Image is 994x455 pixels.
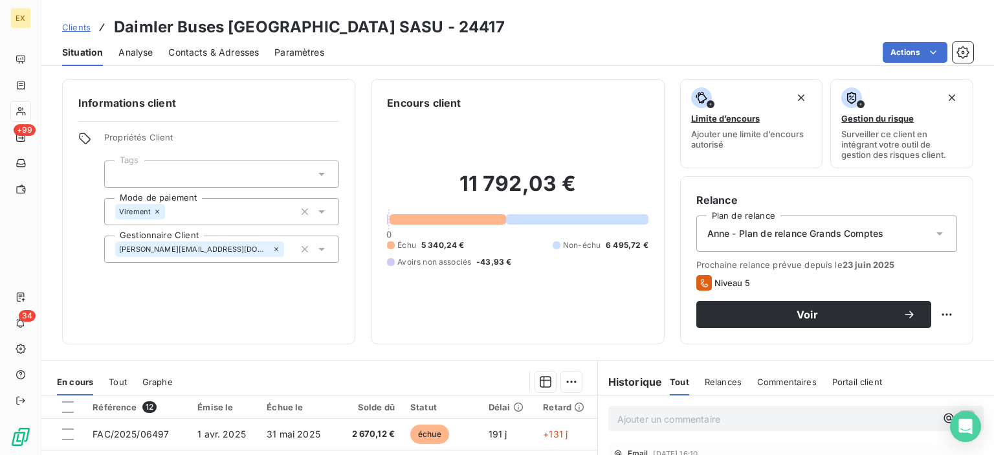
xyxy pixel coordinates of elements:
[476,256,511,268] span: -43,93 €
[284,243,294,255] input: Ajouter une valeur
[410,402,473,412] div: Statut
[712,309,903,320] span: Voir
[274,46,324,59] span: Paramètres
[104,132,339,150] span: Propriétés Client
[841,129,962,160] span: Surveiller ce client en intégrant votre outil de gestion des risques client.
[114,16,505,39] h3: Daimler Buses [GEOGRAPHIC_DATA] SASU - 24417
[563,239,601,251] span: Non-échu
[386,229,392,239] span: 0
[397,239,416,251] span: Échu
[421,239,465,251] span: 5 340,24 €
[346,402,395,412] div: Solde dû
[543,402,589,412] div: Retard
[489,402,527,412] div: Délai
[705,377,742,387] span: Relances
[883,42,947,63] button: Actions
[115,168,126,180] input: Ajouter une valeur
[168,46,259,59] span: Contacts & Adresses
[670,377,689,387] span: Tout
[57,377,93,387] span: En cours
[62,46,103,59] span: Situation
[109,377,127,387] span: Tout
[142,377,173,387] span: Graphe
[696,192,957,208] h6: Relance
[19,310,36,322] span: 34
[598,374,663,390] h6: Historique
[843,260,895,270] span: 23 juin 2025
[93,401,182,413] div: Référence
[950,411,981,442] div: Open Intercom Messenger
[707,227,884,240] span: Anne - Plan de relance Grands Comptes
[691,129,812,150] span: Ajouter une limite d’encours autorisé
[714,278,750,288] span: Niveau 5
[757,377,817,387] span: Commentaires
[10,8,31,28] div: EX
[142,401,157,413] span: 12
[78,95,339,111] h6: Informations client
[346,428,395,441] span: 2 670,12 €
[10,427,31,447] img: Logo LeanPay
[489,428,507,439] span: 191 j
[691,113,760,124] span: Limite d’encours
[410,425,449,444] span: échue
[841,113,914,124] span: Gestion du risque
[397,256,471,268] span: Avoirs non associés
[165,206,175,217] input: Ajouter une valeur
[830,79,973,168] button: Gestion du risqueSurveiller ce client en intégrant votre outil de gestion des risques client.
[62,22,91,32] span: Clients
[680,79,823,168] button: Limite d’encoursAjouter une limite d’encours autorisé
[387,171,648,210] h2: 11 792,03 €
[267,402,330,412] div: Échue le
[606,239,648,251] span: 6 495,72 €
[197,428,246,439] span: 1 avr. 2025
[14,124,36,136] span: +99
[93,428,169,439] span: FAC/2025/06497
[832,377,882,387] span: Portail client
[387,95,461,111] h6: Encours client
[197,402,251,412] div: Émise le
[543,428,568,439] span: +131 j
[696,301,931,328] button: Voir
[696,260,957,270] span: Prochaine relance prévue depuis le
[267,428,320,439] span: 31 mai 2025
[118,46,153,59] span: Analyse
[119,208,151,216] span: Virement
[62,21,91,34] a: Clients
[119,245,270,253] span: [PERSON_NAME][EMAIL_ADDRESS][DOMAIN_NAME]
